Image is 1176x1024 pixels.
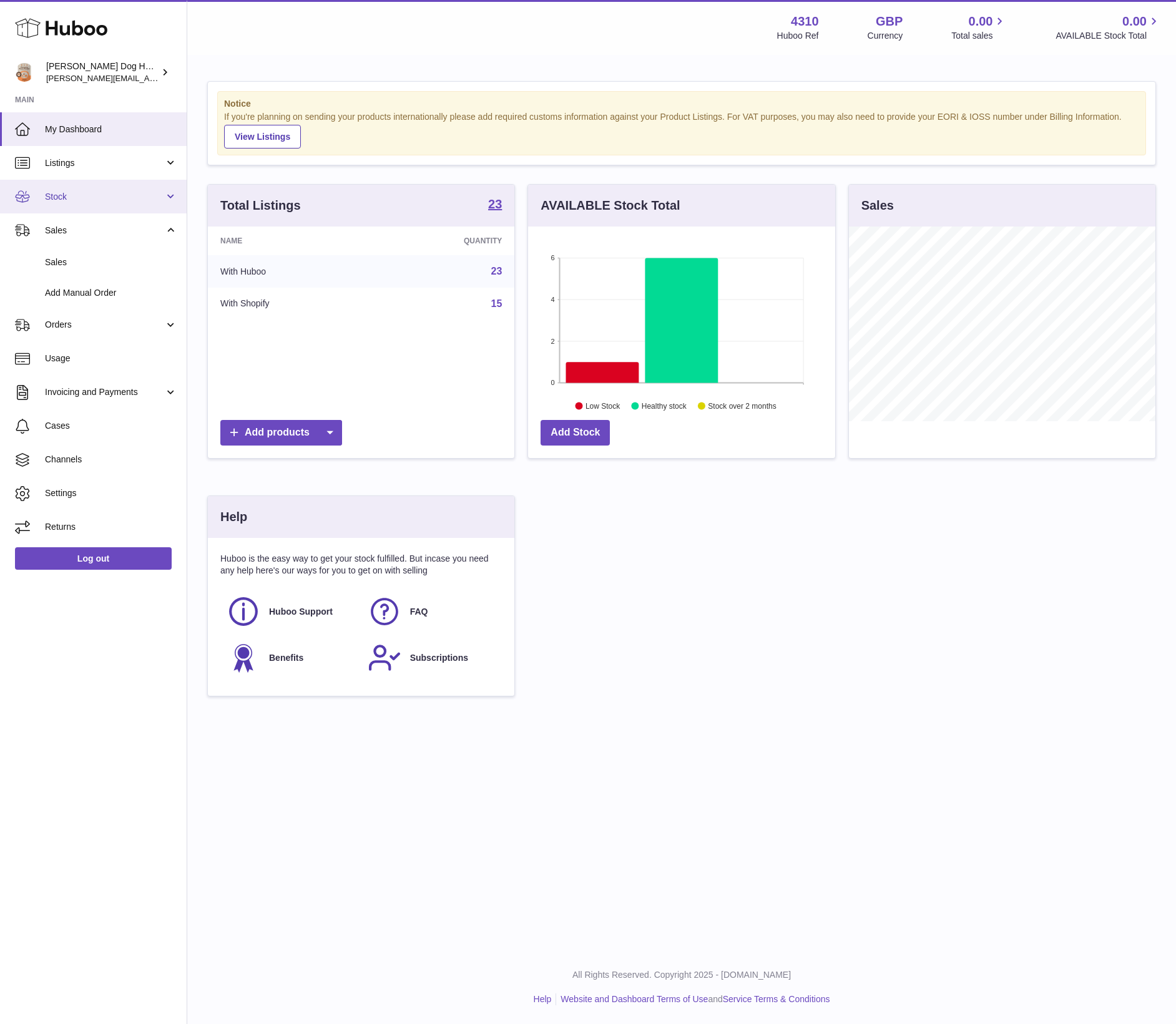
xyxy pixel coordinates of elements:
text: 0 [551,379,555,386]
a: 15 [491,298,502,309]
img: toby@hackneydoghouse.com [15,63,34,82]
span: Subscriptions [410,652,468,664]
strong: 23 [488,198,502,210]
p: Huboo is the easy way to get your stock fulfilled. But incase you need any help here's our ways f... [220,553,502,577]
span: Usage [45,353,177,364]
td: With Shopify [208,288,373,320]
span: Channels [45,454,177,466]
span: FAQ [410,606,428,618]
p: All Rights Reserved. Copyright 2025 - [DOMAIN_NAME] [197,969,1166,981]
a: Subscriptions [368,641,496,675]
span: Invoicing and Payments [45,386,164,398]
div: [PERSON_NAME] Dog House [46,61,159,84]
text: 4 [551,296,555,303]
span: 0.00 [1122,13,1147,30]
span: Huboo Support [269,606,333,618]
text: 2 [551,337,555,344]
a: 23 [491,266,502,276]
strong: 4310 [791,13,819,30]
a: Service Terms & Conditions [723,994,830,1004]
a: FAQ [368,595,496,628]
strong: Notice [224,98,1139,110]
span: Returns [45,521,177,533]
a: View Listings [224,125,301,149]
span: 0.00 [969,13,993,30]
a: Log out [15,547,172,570]
h3: AVAILABLE Stock Total [541,197,680,214]
span: Add Manual Order [45,287,177,299]
h3: Help [220,509,247,525]
h3: Total Listings [220,197,301,214]
span: AVAILABLE Stock Total [1056,30,1161,42]
span: My Dashboard [45,124,177,135]
strong: GBP [876,13,903,30]
text: Healthy stock [642,401,687,410]
span: Settings [45,487,177,499]
a: 23 [488,198,502,213]
a: Huboo Support [227,595,355,628]
a: Add products [220,420,342,446]
div: If you're planning on sending your products internationally please add required customs informati... [224,111,1139,149]
span: Stock [45,191,164,203]
a: Website and Dashboard Terms of Use [561,994,708,1004]
a: Benefits [227,641,355,675]
th: Name [208,227,373,255]
a: Add Stock [541,420,610,446]
text: Low Stock [586,401,620,410]
li: and [556,993,830,1005]
div: Currency [868,30,903,42]
td: With Huboo [208,255,373,288]
text: 6 [551,254,555,261]
span: Sales [45,225,164,236]
span: Benefits [269,652,303,664]
a: 0.00 AVAILABLE Stock Total [1056,13,1161,42]
span: Listings [45,157,164,169]
th: Quantity [373,227,514,255]
a: Help [534,994,552,1004]
span: Cases [45,420,177,432]
div: Huboo Ref [777,30,819,42]
a: 0.00 Total sales [951,13,1007,42]
span: [PERSON_NAME][EMAIL_ADDRESS][DOMAIN_NAME] [46,73,250,83]
span: Sales [45,256,177,268]
text: Stock over 2 months [708,401,777,410]
h3: Sales [861,197,894,214]
span: Total sales [951,30,1007,42]
span: Orders [45,319,164,331]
